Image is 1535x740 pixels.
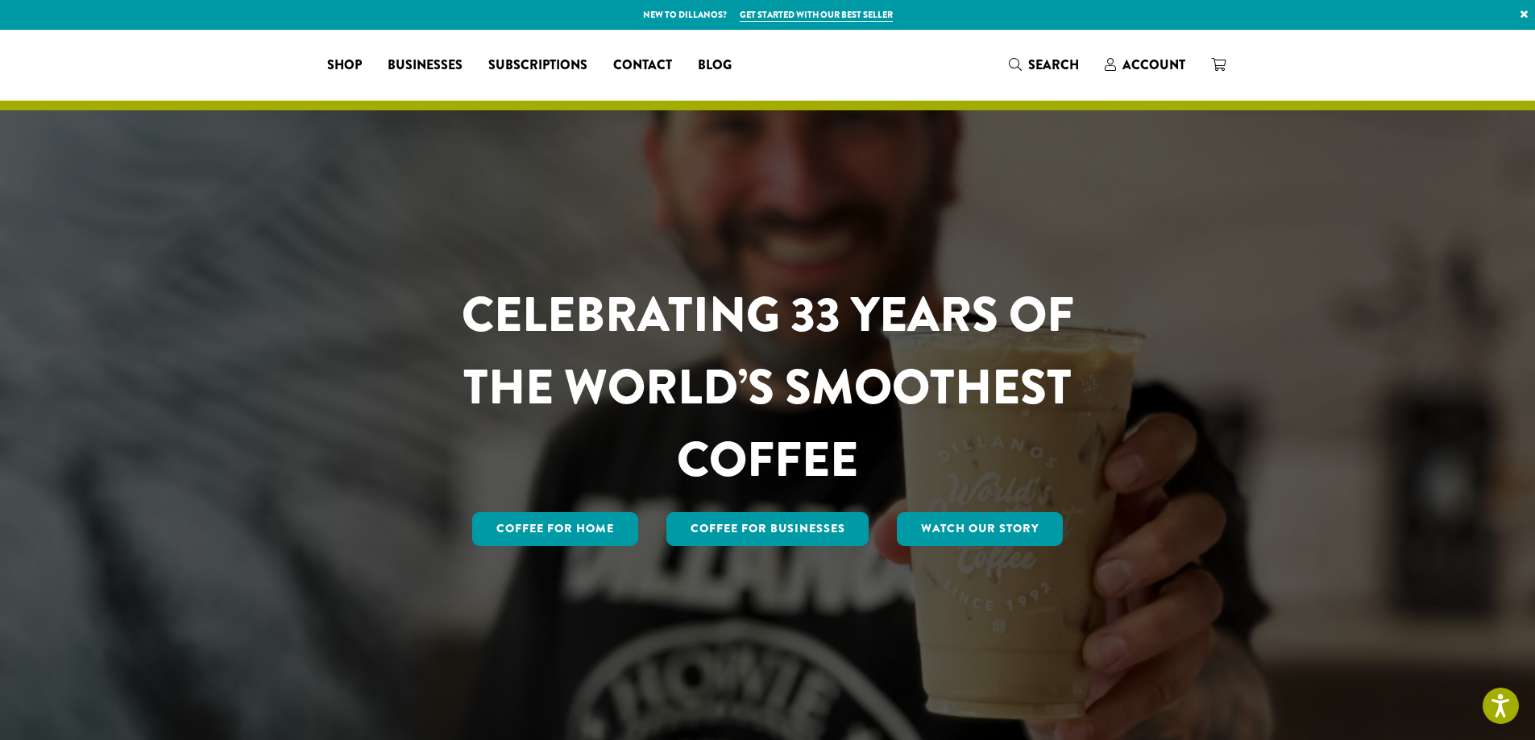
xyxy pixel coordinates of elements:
[613,56,672,76] span: Contact
[414,279,1122,496] h1: CELEBRATING 33 YEARS OF THE WORLD’S SMOOTHEST COFFEE
[996,52,1092,78] a: Search
[388,56,463,76] span: Businesses
[698,56,732,76] span: Blog
[472,512,638,546] a: Coffee for Home
[740,8,893,22] a: Get started with our best seller
[1028,56,1079,74] span: Search
[897,512,1063,546] a: Watch Our Story
[488,56,587,76] span: Subscriptions
[666,512,869,546] a: Coffee For Businesses
[1122,56,1185,74] span: Account
[314,52,375,78] a: Shop
[327,56,362,76] span: Shop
